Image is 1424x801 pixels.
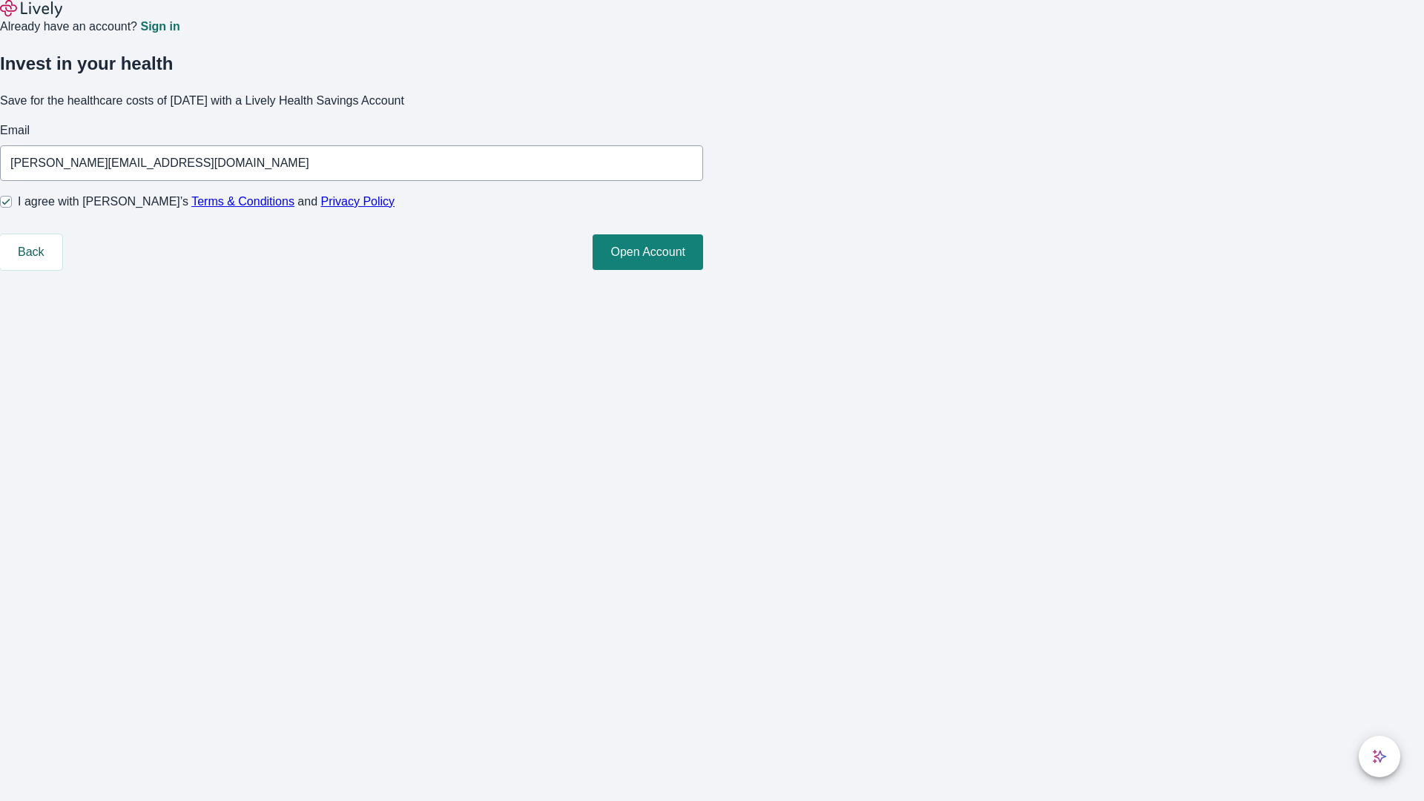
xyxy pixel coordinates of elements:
a: Terms & Conditions [191,195,294,208]
span: I agree with [PERSON_NAME]’s and [18,193,395,211]
button: chat [1359,736,1400,777]
a: Privacy Policy [321,195,395,208]
a: Sign in [140,21,179,33]
svg: Lively AI Assistant [1372,749,1387,764]
button: Open Account [593,234,703,270]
